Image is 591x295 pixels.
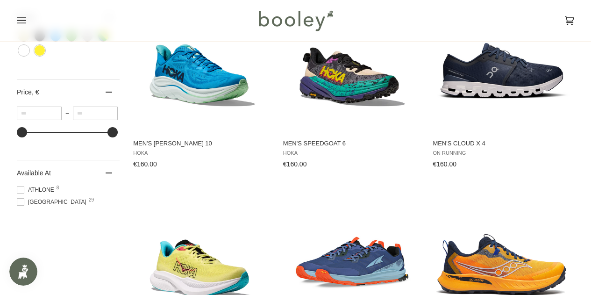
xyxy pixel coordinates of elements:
span: [GEOGRAPHIC_DATA] [17,198,89,206]
span: Colour: White [19,45,29,56]
span: Athlone [17,186,57,194]
span: €160.00 [283,160,307,168]
input: Minimum value [17,107,62,120]
iframe: Button to open loyalty program pop-up [9,258,37,286]
input: Maximum value [73,107,118,120]
span: €160.00 [433,160,456,168]
span: 29 [89,198,94,202]
span: 8 [57,186,59,190]
span: Available At [17,169,51,177]
span: Men's Cloud X 4 [433,139,570,148]
span: On Running [433,150,570,156]
span: Colour: Yellow [35,45,45,56]
span: Hoka [283,150,421,156]
span: – [62,110,73,116]
span: Men's Speedgoat 6 [283,139,421,148]
img: Booley [255,7,336,34]
span: Men's [PERSON_NAME] 10 [133,139,271,148]
span: , € [32,88,39,96]
span: Hoka [133,150,271,156]
span: Price [17,88,39,96]
span: €160.00 [133,160,157,168]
